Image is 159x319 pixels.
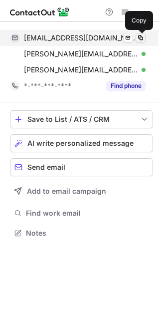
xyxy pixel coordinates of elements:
span: Notes [26,229,149,238]
span: AI write personalized message [27,139,134,147]
button: AI write personalized message [10,134,153,152]
span: [EMAIL_ADDRESS][DOMAIN_NAME] [24,33,138,42]
span: Find work email [26,209,149,218]
button: Find work email [10,206,153,220]
button: save-profile-one-click [10,110,153,128]
button: Reveal Button [106,81,146,91]
span: Send email [27,163,65,171]
button: Add to email campaign [10,182,153,200]
button: Notes [10,226,153,240]
span: [PERSON_NAME][EMAIL_ADDRESS][DOMAIN_NAME] [24,49,138,58]
img: ContactOut v5.3.10 [10,6,70,18]
span: Add to email campaign [27,187,106,195]
button: Send email [10,158,153,176]
span: [PERSON_NAME][EMAIL_ADDRESS][DOMAIN_NAME] [24,65,138,74]
div: Save to List / ATS / CRM [27,115,136,123]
